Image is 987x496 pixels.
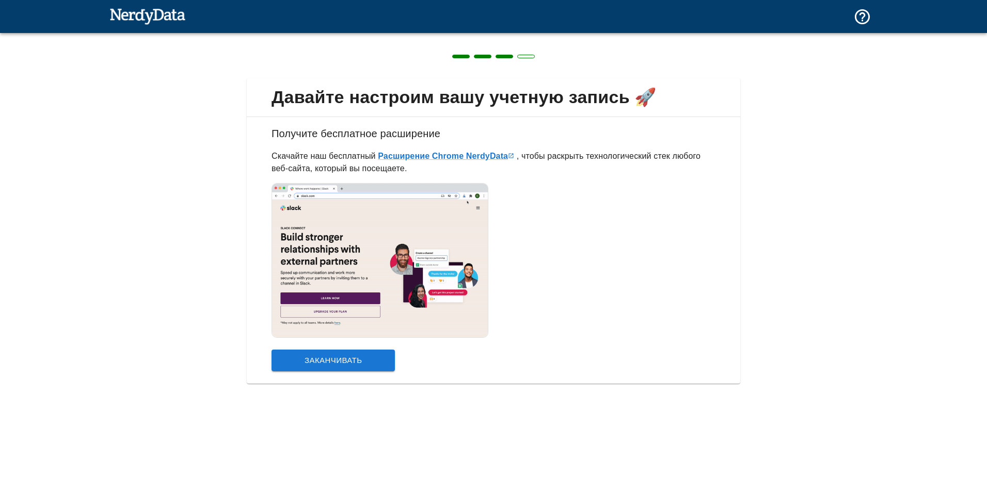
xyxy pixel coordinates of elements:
[109,6,185,26] img: NerdyData.com
[378,152,514,160] a: Расширение Chrome NerdyData
[255,125,732,150] h6: Получите бесплатное расширение
[847,2,878,32] button: Поддержка и документация
[255,87,732,108] span: Давайте настроим вашу учетную запись 🚀
[272,152,701,173] font: , чтобы раскрыть технологический стек любого веб-сайта, который вы посещаете.
[272,152,376,160] font: Скачайте наш бесплатный
[935,423,975,462] iframe: Drift Widget Chat Controller
[272,350,395,371] button: Заканчивать
[378,152,508,160] font: Расширение Chrome NerdyData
